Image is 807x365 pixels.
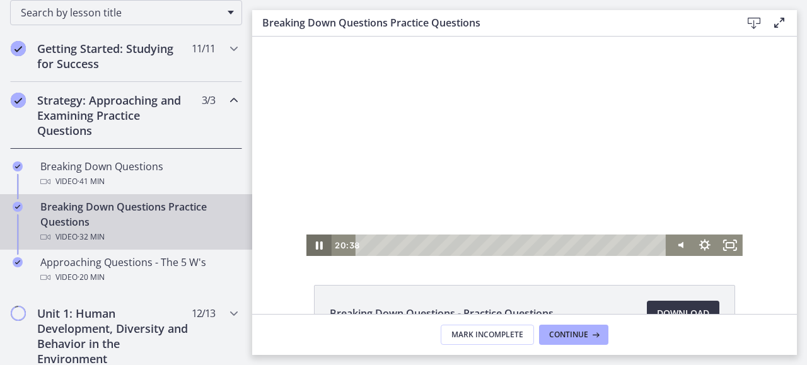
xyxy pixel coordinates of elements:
h2: Strategy: Approaching and Examining Practice Questions [37,93,191,138]
button: Fullscreen [465,198,491,219]
button: Mark Incomplete [441,325,534,345]
div: Video [40,270,237,285]
a: Download [647,301,719,326]
span: 12 / 13 [192,306,215,321]
span: 11 / 11 [192,41,215,56]
button: Mute [415,198,440,219]
span: Download [657,306,709,321]
div: Approaching Questions - The 5 W's [40,255,237,285]
i: Completed [11,41,26,56]
h2: Getting Started: Studying for Success [37,41,191,71]
span: · 41 min [78,174,105,189]
span: · 20 min [78,270,105,285]
button: Continue [539,325,608,345]
button: Show settings menu [440,198,465,219]
div: Breaking Down Questions [40,159,237,189]
div: Video [40,174,237,189]
i: Completed [13,202,23,212]
h3: Breaking Down Questions Practice Questions [262,15,721,30]
span: Breaking Down Questions - Practice Questions [330,306,554,321]
span: Mark Incomplete [451,330,523,340]
i: Completed [11,93,26,108]
span: · 32 min [78,229,105,245]
i: Completed [13,257,23,267]
span: Continue [549,330,588,340]
span: 3 / 3 [202,93,215,108]
span: Search by lesson title [21,6,221,20]
i: Completed [13,161,23,171]
div: Breaking Down Questions Practice Questions [40,199,237,245]
div: Video [40,229,237,245]
iframe: Video Lesson [252,37,797,256]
